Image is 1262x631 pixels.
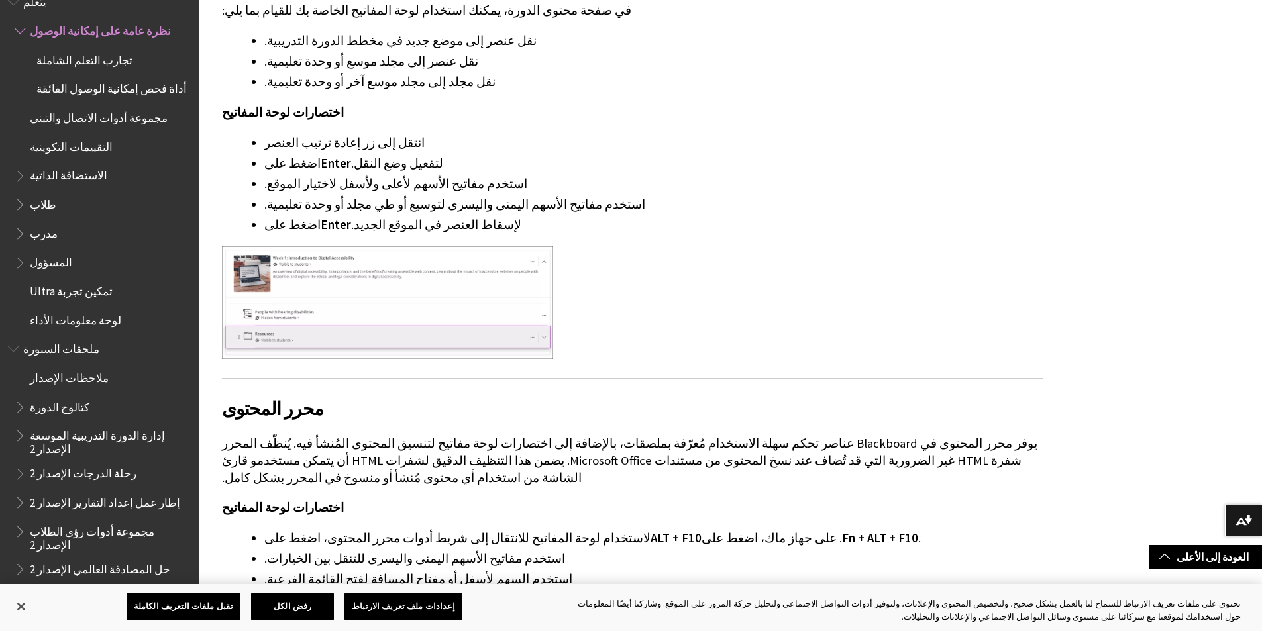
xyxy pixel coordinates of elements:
[321,217,351,232] font: Enter
[344,593,462,620] button: إعدادات ملف تعريف الارتباط
[222,105,344,120] font: اختصارات لوحة المفاتيح
[842,530,918,546] font: Fn + ALT + F10
[134,601,233,612] font: تقبل ملفات التعريف الكاملة
[30,255,72,269] font: المسؤول
[222,246,553,359] img: نقل مكان وجود عنصر المحتوى على صفحة محتوى الدورة
[1177,550,1249,563] font: العودة إلى الأعلى
[30,524,154,552] font: مجموعة أدوات رؤى الطلاب الإصدار 2
[264,54,478,69] font: نقل عنصر إلى مجلد موسع أو وحدة تعليمية.
[30,428,165,456] font: إدارة الدورة التدريبية الموسعة الإصدار 2
[264,530,651,546] font: لاستخدام لوحة المفاتيح للانتقال إلى شريط أدوات محرر المحتوى، اضغط على
[264,197,645,212] font: استخدم مفاتيح الأسهم اليمنى واليسرى لتوسيع أو طي مجلد أو وحدة تعليمية.
[36,53,132,68] font: تجارب التعلم الشاملة
[127,593,240,620] button: تقبل ملفات التعريف الكاملة
[30,140,113,154] font: التقييمات التكوينية
[30,562,170,577] font: حل المصادقة العالمي الإصدار 2
[30,197,56,212] font: طلاب
[8,338,191,580] nav: مخطط كتاب لملحقات Blackboard
[651,530,702,546] font: ALT + F10
[264,176,527,191] font: استخدم مفاتيح الأسهم لأعلى ولأسفل لاختيار الموقع.
[7,592,36,621] button: إغلاق
[264,74,496,89] font: نقل مجلد إلى مجلد موسع آخر أو وحدة تعليمية.
[30,495,180,510] font: إطار عمل إعداد التقارير الإصدار 2
[30,371,109,385] font: ملاحظات الإصدار
[30,284,113,299] font: تمكين تجربة Ultra
[30,313,121,328] font: لوحة معلومات الأداء
[30,400,89,414] font: كتالوج الدورة
[578,598,1241,622] font: تحتوي على ملفات تعريف الارتباط للسماح لنا بالعمل بشكل صحيح، ولتخصيص المحتوى والإعلانات، ولتوفير أ...
[30,466,136,481] font: رحلة الدرجات الإصدار 2
[30,168,107,183] font: الاستضافة الذاتية
[264,33,537,48] font: نقل عنصر إلى موضع جديد في مخطط الدورة التدريبية.
[222,397,323,420] font: محرر المحتوى
[264,135,425,150] font: انتقل إلى زر إعادة ترتيب العنصر
[351,217,521,232] font: لإسقاط العنصر في الموقع الجديد.
[351,156,443,171] font: لتفعيل وضع النقل.
[274,601,311,612] font: رفض الكل
[30,24,171,38] font: نظرة عامة على إمكانية الوصول
[264,217,321,232] font: اضغط على
[30,111,168,125] font: مجموعة أدوات الاتصال والتبني
[264,551,565,566] font: استخدم مفاتيح الأسهم اليمنى واليسرى للتنقل بين الخيارات.
[702,530,842,546] font: . على جهاز ماك، اضغط على
[251,593,334,620] button: رفض الكل
[264,156,321,171] font: اضغط على
[222,500,344,515] font: اختصارات لوحة المفاتيح
[918,530,921,546] font: .
[264,571,572,587] font: استخدم السهم لأسفل أو مفتاح المسافة لفتح القائمة الفرعية.
[36,81,187,96] font: أداة فحص إمكانية الوصول الفائقة
[321,156,351,171] font: Enter
[1149,545,1262,569] a: العودة إلى الأعلى
[30,226,58,241] font: مدرب
[352,601,455,612] font: إعدادات ملف تعريف الارتباط
[222,3,631,18] font: في صفحة محتوى الدورة، يمكنك استخدام لوحة المفاتيح الخاصة بك للقيام بما يلي:
[222,436,1037,485] font: يوفر محرر المحتوى في Blackboard عناصر تحكم سهلة الاستخدام مُعرّفة بملصقات، بالإضافة إلى اختصارات ...
[23,342,99,356] font: ملحقات السبورة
